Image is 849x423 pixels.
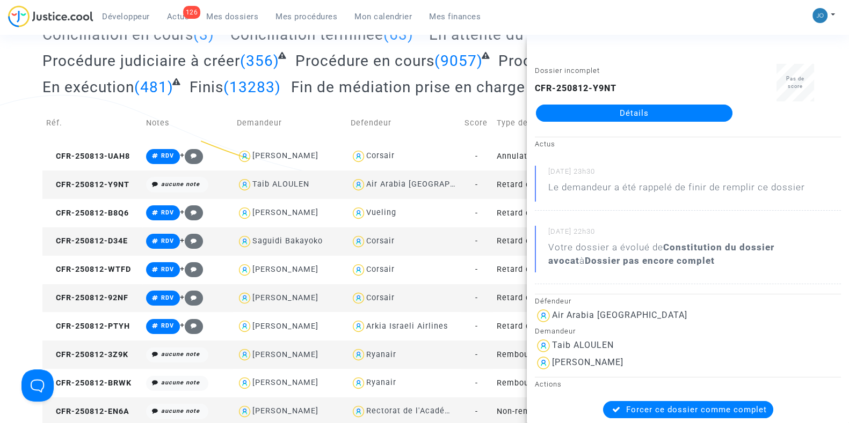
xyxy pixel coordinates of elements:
div: Mots-clés [134,63,164,70]
span: Fin de médiation prise en charge par un avocat [291,78,627,96]
td: Retard de vol à l'arrivée (Règlement CE n°261/2004) [493,312,607,340]
a: Détails [536,105,732,122]
span: RDV [161,322,174,329]
img: icon-user.svg [237,404,252,419]
small: Actus [535,140,555,148]
div: 126 [183,6,201,19]
span: - [475,236,478,246]
img: icon-user.svg [351,262,366,278]
a: Mes procédures [267,9,346,25]
img: 45a793c8596a0d21866ab9c5374b5e4b [812,8,828,23]
span: CFR-250812-92NF [46,293,128,302]
span: CFR-250812-EN6A [46,407,129,416]
span: Forcer ce dossier comme complet [626,405,767,414]
span: Finis [190,78,223,96]
span: RDV [161,266,174,273]
img: icon-user.svg [351,347,366,362]
span: CFR-250812-B8Q6 [46,209,129,218]
span: Mes procédures [275,12,337,21]
span: CFR-250812-Y9NT [46,180,129,189]
div: Air Arabia [GEOGRAPHIC_DATA] [552,310,687,320]
div: Corsair [366,151,395,160]
img: icon-user.svg [535,337,552,354]
div: Vueling [366,208,396,217]
span: + [180,321,203,330]
div: [PERSON_NAME] [252,322,318,331]
div: [PERSON_NAME] [252,208,318,217]
img: icon-user.svg [237,291,252,306]
span: RDV [161,294,174,301]
a: Développeur [93,9,158,25]
div: [PERSON_NAME] [252,265,318,274]
img: icon-user.svg [535,307,552,324]
div: [PERSON_NAME] [252,293,318,302]
span: - [475,350,478,359]
div: Domaine: [DOMAIN_NAME] [28,28,121,36]
small: [DATE] 22h30 [548,227,841,241]
small: Demandeur [535,327,576,335]
span: (13283) [223,78,281,96]
b: CFR-250812-Y9NT [535,83,616,93]
span: Procédure abandonnée [498,52,664,70]
small: Actions [535,380,562,388]
span: RDV [161,238,174,244]
div: Domaine [55,63,83,70]
img: icon-user.svg [351,177,366,192]
td: Remboursement des frais d'impression de la carte d'embarquement [493,369,607,397]
span: CFR-250812-3Z9K [46,350,128,359]
td: Réf. [42,104,142,142]
div: Ryanair [366,378,396,387]
img: icon-user.svg [237,149,252,164]
span: - [475,293,478,302]
span: Pas de score [786,76,804,89]
td: Notes [142,104,233,142]
a: Mes finances [420,9,489,25]
img: website_grey.svg [17,28,26,36]
div: Taib ALOULEN [252,180,309,189]
span: - [475,322,478,331]
div: Saguidi Bakayoko [252,236,323,246]
span: (481) [134,78,173,96]
div: Air Arabia [GEOGRAPHIC_DATA] [366,180,491,189]
div: Rectorat de l'Académie de Bordeaux [366,406,512,415]
div: [PERSON_NAME] [552,357,623,367]
span: CFR-250812-WTFD [46,265,131,274]
span: - [475,209,478,218]
div: Corsair [366,265,395,274]
div: Corsair [366,236,395,246]
span: - [475,265,478,274]
td: Annulation de vol (Règlement CE n°261/2004) [493,142,607,170]
i: aucune note [161,379,200,386]
span: Procédure judiciaire à créer [42,52,240,70]
img: icon-user.svg [237,177,252,192]
div: Taib ALOULEN [552,340,614,350]
span: (9057) [434,52,483,70]
div: Votre dossier a évolué de à [548,241,841,268]
img: icon-user.svg [237,262,252,278]
td: Type de dossier [493,104,607,142]
div: [PERSON_NAME] [252,406,318,415]
a: Mon calendrier [346,9,420,25]
img: icon-user.svg [237,375,252,391]
span: Mon calendrier [354,12,412,21]
span: Mes finances [429,12,481,21]
b: Dossier pas encore complet [585,255,715,266]
small: [DATE] 23h30 [548,167,841,181]
div: Arkia Israeli Airlines [366,322,448,331]
span: - [475,407,478,416]
img: icon-user.svg [237,205,252,221]
img: icon-user.svg [351,149,366,164]
span: Actus [167,12,190,21]
td: Retard de vol à l'arrivée (Règlement CE n°261/2004) [493,256,607,284]
td: Remboursement des frais d'impression de la carte d'embarquement [493,340,607,369]
img: icon-user.svg [351,291,366,306]
span: - [475,152,478,161]
td: Demandeur [233,104,347,142]
div: [PERSON_NAME] [252,350,318,359]
span: (356) [240,52,279,70]
span: CFR-250812-D34E [46,236,128,246]
td: Retard de vol à l'arrivée (Règlement CE n°261/2004) [493,227,607,256]
img: icon-user.svg [351,205,366,221]
span: RDV [161,152,174,159]
img: logo_orange.svg [17,17,26,26]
